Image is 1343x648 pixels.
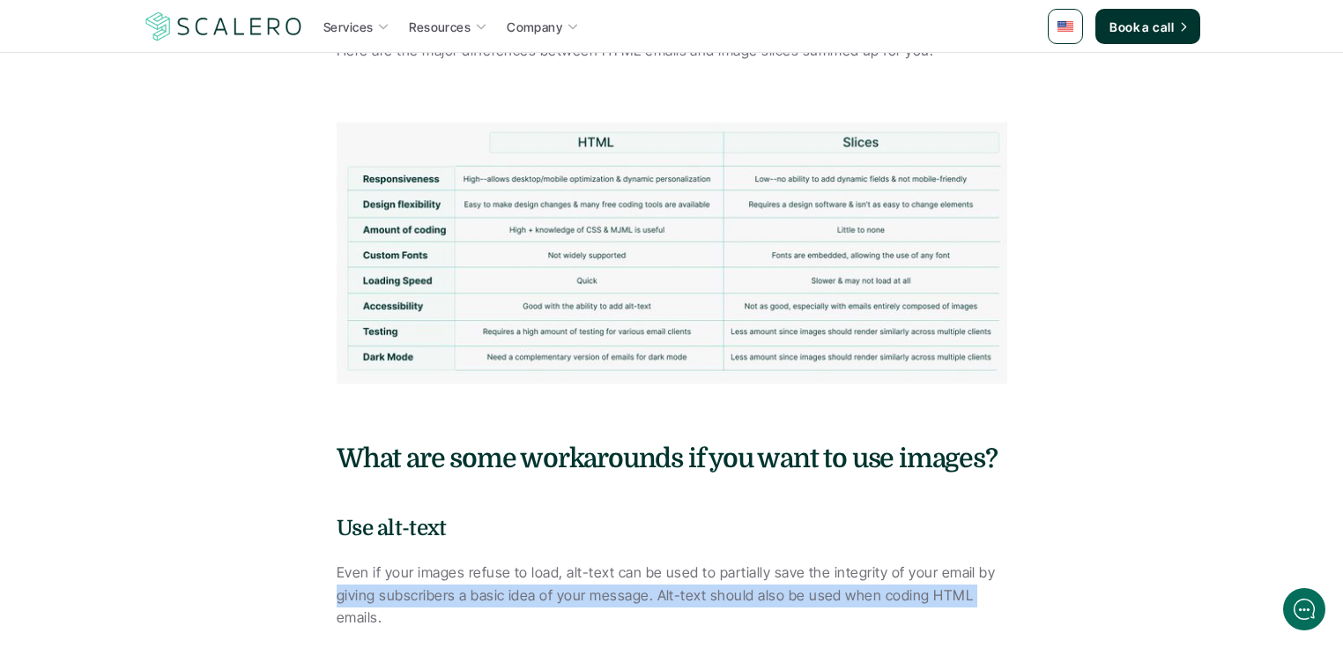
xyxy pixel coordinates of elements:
h5: Use alt-text [337,512,1006,544]
span: We run on Gist [147,534,223,546]
iframe: gist-messenger-bubble-iframe [1283,588,1325,630]
h2: Let us know if we can help with lifecycle marketing. [26,117,326,202]
a: Book a call [1095,9,1200,44]
p: Resources [409,18,471,36]
p: Services [323,18,373,36]
a: Scalero company logo [143,11,305,42]
p: Book a call [1109,18,1174,36]
h1: Hi! Welcome to [GEOGRAPHIC_DATA]. [26,86,326,114]
p: Company [507,18,562,36]
img: Scalero company logo [143,10,305,43]
span: New conversation [114,244,211,258]
h4: What are some workarounds if you want to use images? [337,440,1006,477]
p: Even if your images refuse to load, alt-text can be used to partially save the integrity of your ... [337,562,1006,629]
button: New conversation [27,234,325,269]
